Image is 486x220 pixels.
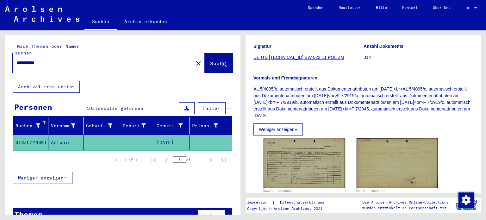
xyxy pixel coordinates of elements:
img: 002.jpg [357,138,438,188]
a: Archiv erkunden [117,14,175,29]
mat-header-cell: Nachname [13,117,48,135]
span: Datensätze gefunden [89,105,143,111]
button: Next page [204,154,217,166]
div: Geburt‏ [121,121,154,131]
b: Signatur [253,44,271,49]
a: Impressum [247,199,272,206]
div: Nachname [16,121,48,131]
p: Copyright © Arolsen Archives, 2021 [247,206,332,211]
div: Geburtsname [86,121,120,131]
a: Suchen [84,14,117,30]
p: 314 [364,54,473,61]
mat-cell: Antonie [48,135,84,150]
div: Themen [14,209,43,220]
button: Last page [217,154,230,166]
div: Nachname [16,123,40,129]
p: wurden entwickelt in Partnerschaft mit [362,205,449,211]
span: Suche [210,60,226,66]
a: DocID: 70536806 [264,189,293,193]
button: Weniger anzeigen [13,172,72,184]
mat-cell: [DATE] [154,135,190,150]
span: Filter [203,105,220,111]
img: 001.jpg [264,138,345,188]
button: Suche [205,53,233,73]
mat-icon: close [195,60,202,67]
div: Vorname [51,123,76,129]
p: Die Arolsen Archives Online-Collections [362,199,449,205]
button: Weniger anzeigen [253,123,303,135]
div: 1 – 1 of 1 [115,157,137,163]
div: Prisoner # [192,123,218,129]
div: | [247,199,332,206]
button: Previous page [160,154,173,166]
img: yv_logo.png [455,197,478,213]
div: of 1 [173,157,204,163]
a: DocID: 70536806 [357,189,385,193]
span: Weniger anzeigen [18,175,64,181]
span: Filter [203,213,220,218]
button: Archival tree units [13,81,80,93]
a: Datenschutzerklärung [275,199,332,206]
a: DE ITS [TECHNICAL_ID] BW 022 11 POL ZM [253,55,344,60]
b: Anzahl Dokumente [364,44,403,49]
div: Geburtsdatum [157,121,191,131]
mat-label: Nach Themen oder Namen suchen [15,43,80,56]
div: Prisoner # [192,121,226,131]
mat-header-cell: Geburt‏ [119,117,154,135]
div: Geburtsdatum [157,123,183,129]
button: First page [147,154,160,166]
div: Vorname [51,121,84,131]
div: Geburtsname [86,123,112,129]
button: Clear [192,57,205,69]
span: 1 [86,105,89,111]
img: Arolsen_neg.svg [5,6,79,22]
mat-header-cell: Prisoner # [190,117,232,135]
mat-cell: GISZCZYNSKI [13,135,48,150]
img: Zustimmung ändern [458,192,474,208]
mat-header-cell: Geburtsdatum [154,117,190,135]
div: Personen [14,101,52,113]
p: AL 5/4095/b, automatisch erstellt aus Dokumentenattributen am [DATE]<br>AL 5/4095/c, automatisch ... [253,86,473,119]
b: Vormals und Fremdsignaturen [253,75,317,80]
mat-header-cell: Vorname [48,117,84,135]
mat-header-cell: Geburtsname [84,117,119,135]
button: Filter [198,102,226,114]
span: DE [466,6,473,10]
div: Geburt‏ [121,123,146,129]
